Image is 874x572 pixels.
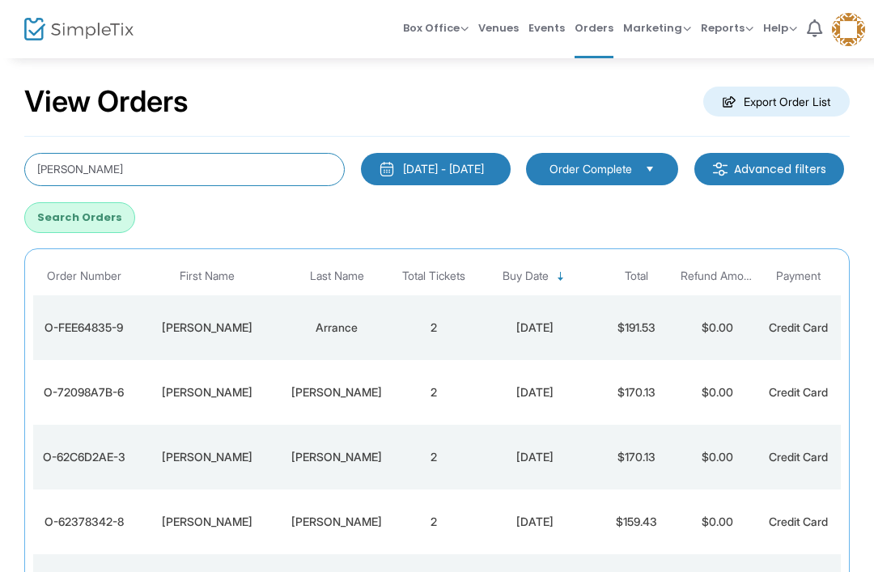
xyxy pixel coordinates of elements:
div: 8/15/2025 [478,384,592,400]
span: Payment [776,269,821,283]
div: O-72098A7B-6 [37,384,130,400]
div: Shereece [138,449,276,465]
td: $0.00 [677,425,757,489]
input: Search by name, email, phone, order number, ip address, or last 4 digits of card [24,153,345,186]
div: Hosford [284,384,389,400]
th: Total Tickets [393,257,474,295]
span: Last Name [310,269,364,283]
th: Total [596,257,677,295]
button: [DATE] - [DATE] [361,153,511,185]
div: Elizabeth [138,384,276,400]
span: First Name [180,269,235,283]
button: Search Orders [24,202,135,233]
div: Dancy [284,514,389,530]
span: Venues [478,7,519,49]
div: 8/15/2025 [478,514,592,530]
td: $0.00 [677,360,757,425]
div: Arrance [284,320,389,336]
span: Reports [701,20,753,36]
span: Order Number [47,269,121,283]
div: Sandra [138,320,276,336]
th: Refund Amount [677,257,757,295]
button: Select [639,160,661,178]
m-button: Export Order List [703,87,850,117]
img: filter [712,161,728,177]
td: $159.43 [596,489,677,554]
span: Credit Card [769,515,828,528]
td: $0.00 [677,295,757,360]
span: Marketing [623,20,691,36]
m-button: Advanced filters [694,153,844,185]
img: monthly [379,161,395,177]
td: 2 [393,360,474,425]
td: 2 [393,489,474,554]
div: Dendy-Sanders [284,449,389,465]
td: $191.53 [596,295,677,360]
div: Jillian [138,514,276,530]
span: Buy Date [503,269,549,283]
span: Sortable [554,270,567,283]
div: 8/15/2025 [478,320,592,336]
td: 2 [393,425,474,489]
div: 8/15/2025 [478,449,592,465]
div: O-62378342-8 [37,514,130,530]
span: Credit Card [769,320,828,334]
span: Help [763,20,797,36]
span: Box Office [403,20,469,36]
td: $170.13 [596,425,677,489]
span: Orders [575,7,613,49]
h2: View Orders [24,84,189,120]
td: 2 [393,295,474,360]
div: O-FEE64835-9 [37,320,130,336]
div: [DATE] - [DATE] [403,161,484,177]
div: O-62C6D2AE-3 [37,449,130,465]
span: Events [528,7,565,49]
span: Credit Card [769,385,828,399]
td: $170.13 [596,360,677,425]
span: Credit Card [769,450,828,464]
span: Order Complete [549,161,632,177]
td: $0.00 [677,489,757,554]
